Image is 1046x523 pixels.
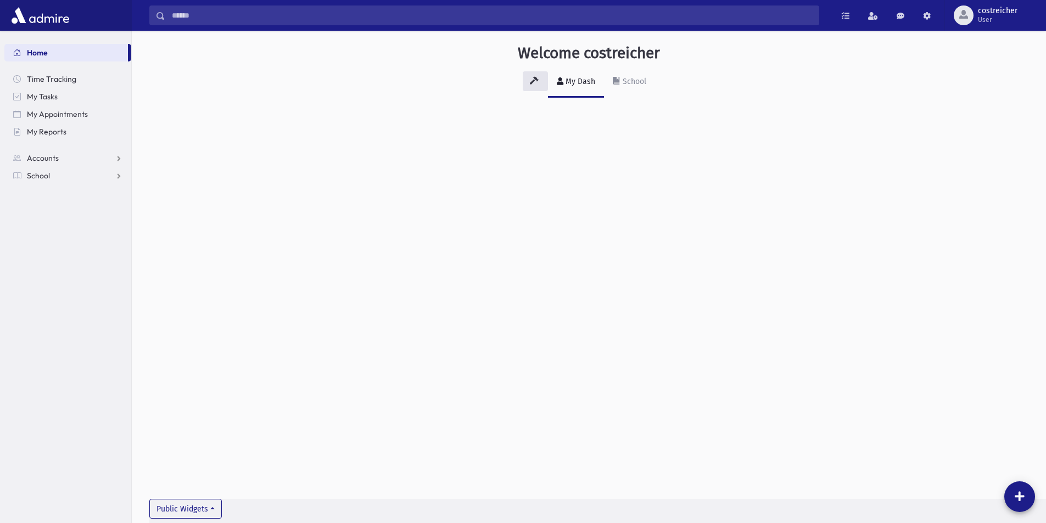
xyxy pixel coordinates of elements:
[4,149,131,167] a: Accounts
[620,77,646,86] div: School
[27,153,59,163] span: Accounts
[27,171,50,181] span: School
[27,74,76,84] span: Time Tracking
[4,123,131,140] a: My Reports
[27,127,66,137] span: My Reports
[978,15,1017,24] span: User
[4,167,131,184] a: School
[978,7,1017,15] span: costreicher
[4,88,131,105] a: My Tasks
[518,44,660,63] h3: Welcome costreicher
[604,67,655,98] a: School
[27,92,58,102] span: My Tasks
[149,499,222,519] button: Public Widgets
[165,5,819,25] input: Search
[548,67,604,98] a: My Dash
[27,48,48,58] span: Home
[4,70,131,88] a: Time Tracking
[4,105,131,123] a: My Appointments
[9,4,72,26] img: AdmirePro
[4,44,128,61] a: Home
[27,109,88,119] span: My Appointments
[563,77,595,86] div: My Dash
